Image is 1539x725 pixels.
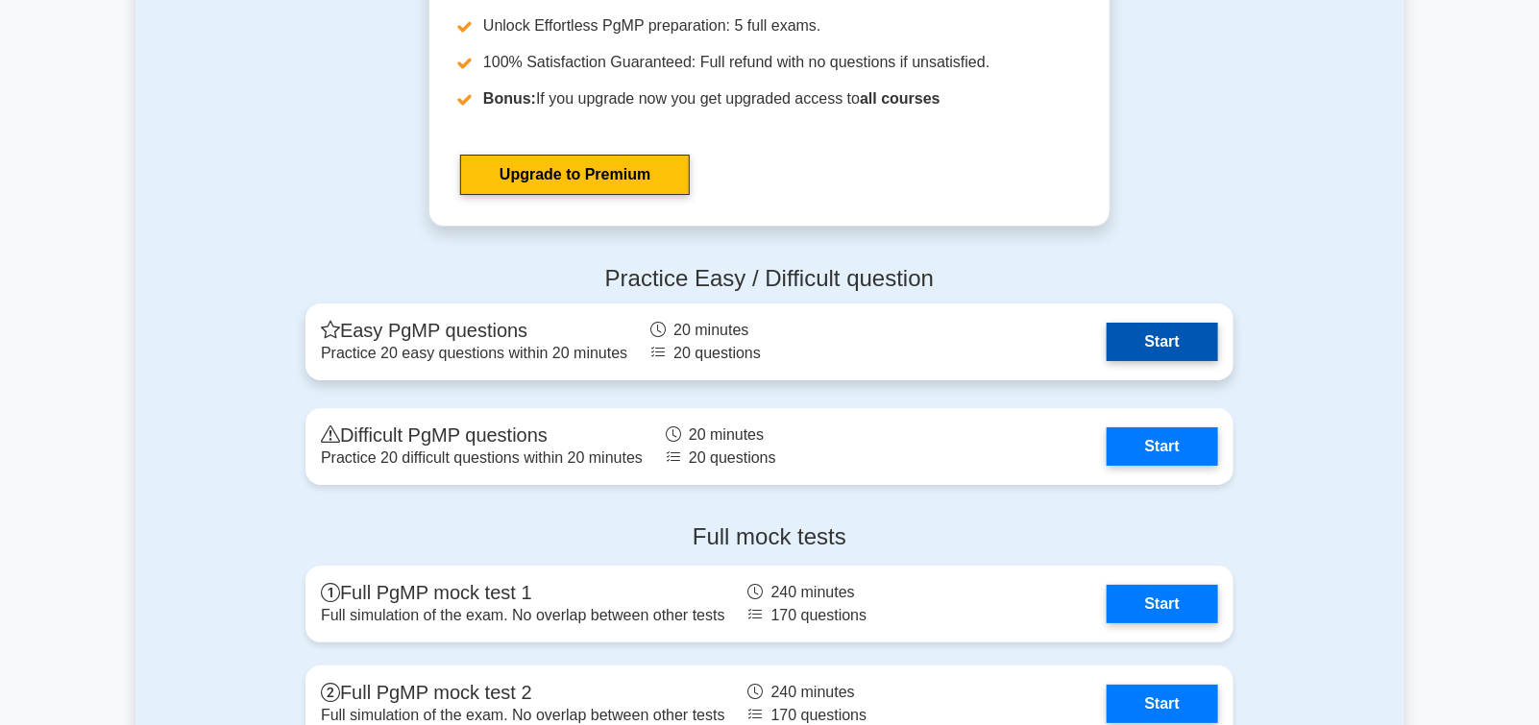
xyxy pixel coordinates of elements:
a: Start [1107,685,1218,723]
a: Start [1107,427,1218,466]
a: Upgrade to Premium [460,155,690,195]
h4: Full mock tests [305,523,1234,551]
a: Start [1107,585,1218,623]
a: Start [1107,323,1218,361]
h4: Practice Easy / Difficult question [305,265,1234,293]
